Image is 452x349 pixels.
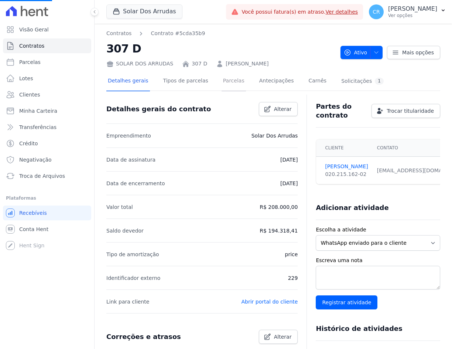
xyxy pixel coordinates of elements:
div: 020.215.162-02 [325,170,368,178]
label: Escolha a atividade [316,226,440,234]
a: Troca de Arquivos [3,169,91,183]
p: [PERSON_NAME] [388,5,437,13]
span: Parcelas [19,58,41,66]
h3: Partes do contrato [316,102,366,120]
a: Contratos [106,30,131,37]
p: Valor total [106,203,133,211]
a: Crédito [3,136,91,151]
span: Mais opções [402,49,434,56]
h3: Correções e atrasos [106,332,181,341]
label: Escreva uma nota [316,257,440,264]
a: Negativação [3,152,91,167]
p: Link para cliente [106,297,149,306]
p: Tipo de amortização [106,250,159,259]
p: 229 [288,274,298,282]
span: Trocar titularidade [387,107,434,115]
h3: Histórico de atividades [316,324,402,333]
h3: Adicionar atividade [316,203,388,212]
div: 1 [375,78,384,85]
a: Parcelas [222,72,246,91]
a: Contrato #5cda35b9 [151,30,205,37]
div: SOLAR DOS ARRUDAS [106,60,173,68]
a: 307 D [192,60,207,68]
a: [PERSON_NAME] [226,60,268,68]
span: CR [373,9,380,14]
span: Transferências [19,123,56,131]
a: Conta Hent [3,222,91,237]
div: Solicitações [341,78,384,85]
a: Tipos de parcelas [162,72,210,91]
a: Recebíveis [3,206,91,220]
p: Ver opções [388,13,437,18]
p: [DATE] [280,179,298,188]
p: R$ 208.000,00 [260,203,298,211]
nav: Breadcrumb [106,30,205,37]
a: Antecipações [258,72,295,91]
span: Troca de Arquivos [19,172,65,180]
p: Saldo devedor [106,226,144,235]
p: R$ 194.318,41 [260,226,298,235]
a: Trocar titularidade [371,104,440,118]
a: Transferências [3,120,91,135]
a: Contratos [3,38,91,53]
p: Data de encerramento [106,179,165,188]
span: Você possui fatura(s) em atraso. [242,8,358,16]
span: Recebíveis [19,209,47,217]
a: [PERSON_NAME] [325,163,368,170]
button: Solar Dos Arrudas [106,4,182,18]
button: Ativo [340,46,383,59]
span: Conta Hent [19,226,48,233]
a: Minha Carteira [3,104,91,118]
a: Ver detalhes [326,9,358,15]
a: Lotes [3,71,91,86]
span: Negativação [19,156,52,163]
input: Registrar atividade [316,295,377,309]
h3: Detalhes gerais do contrato [106,105,211,113]
span: Alterar [274,105,292,113]
a: Abrir portal do cliente [242,299,298,305]
span: Ativo [344,46,367,59]
p: price [285,250,298,259]
span: Lotes [19,75,33,82]
nav: Breadcrumb [106,30,335,37]
a: Detalhes gerais [106,72,150,91]
p: Identificador externo [106,274,160,282]
th: Cliente [316,139,372,157]
a: Alterar [259,330,298,344]
a: Carnês [307,72,328,91]
a: Clientes [3,87,91,102]
a: Alterar [259,102,298,116]
a: Solicitações1 [340,72,385,91]
p: Data de assinatura [106,155,155,164]
a: Parcelas [3,55,91,70]
span: Crédito [19,140,38,147]
p: [DATE] [280,155,298,164]
p: Empreendimento [106,131,151,140]
span: Visão Geral [19,26,49,33]
button: CR [PERSON_NAME] Ver opções [363,1,452,22]
a: Visão Geral [3,22,91,37]
div: Plataformas [6,194,88,203]
h2: 307 D [106,40,335,57]
span: Alterar [274,333,292,340]
span: Contratos [19,42,44,50]
p: Solar Dos Arrudas [251,131,298,140]
a: Mais opções [387,46,440,59]
span: Minha Carteira [19,107,57,115]
span: Clientes [19,91,40,98]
